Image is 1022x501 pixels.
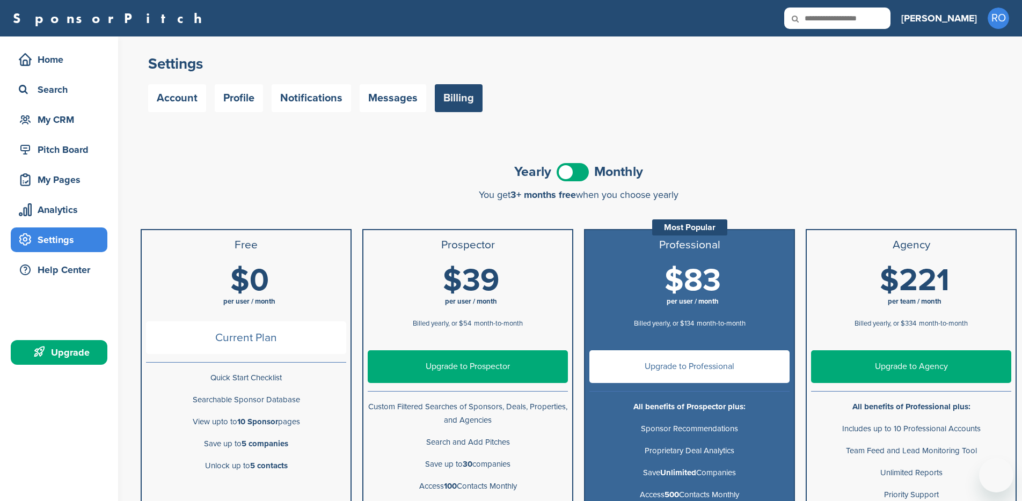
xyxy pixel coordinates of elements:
p: Unlimited Reports [811,466,1011,480]
span: Billed yearly, or $334 [855,319,916,328]
b: 10 Sponsor [237,417,278,426]
p: Team Feed and Lead Monitoring Tool [811,444,1011,458]
a: Home [11,47,107,72]
p: Unlock up to [146,459,346,473]
p: Includes up to 10 Professional Accounts [811,422,1011,436]
h3: Professional [589,239,790,252]
h3: Free [146,239,346,252]
b: 5 companies [242,439,288,448]
div: Analytics [16,200,107,219]
p: Custom Filtered Searches of Sponsors, Deals, Properties, and Agencies [368,400,568,427]
a: Account [148,84,206,112]
div: My Pages [16,170,107,189]
p: Proprietary Deal Analytics [589,444,790,458]
b: 30 [463,459,472,469]
span: Monthly [594,165,643,179]
div: My CRM [16,110,107,129]
a: [PERSON_NAME] [901,6,977,30]
div: You get when you choose yearly [141,189,1017,200]
div: Upgrade [16,343,107,362]
p: Save up to companies [368,458,568,471]
span: Billed yearly, or $134 [634,319,694,328]
a: Upgrade to Professional [589,350,790,383]
span: Billed yearly, or $54 [413,319,471,328]
div: Pitch Board [16,140,107,159]
a: Notifications [272,84,351,112]
span: 3+ months free [510,189,576,201]
span: month-to-month [919,319,968,328]
span: RO [988,8,1009,29]
b: 500 [665,490,679,499]
h3: Agency [811,239,1011,252]
div: Settings [16,230,107,249]
span: per user / month [223,297,275,306]
b: All benefits of Prospector plus: [633,402,746,411]
a: Pitch Board [11,137,107,162]
b: 5 contacts [250,461,288,470]
a: Analytics [11,197,107,222]
h2: Settings [148,54,1009,73]
p: Sponsor Recommendations [589,422,790,436]
div: Help Center [16,260,107,279]
p: Searchable Sponsor Database [146,393,346,407]
div: Most Popular [652,219,727,235]
p: View upto to pages [146,415,346,429]
a: Messages [360,84,426,112]
a: Upgrade to Prospector [368,350,568,383]
a: Upgrade to Agency [811,350,1011,383]
div: Search [16,80,107,99]
h3: Prospector [368,239,568,252]
span: $221 [880,262,950,299]
b: Unlimited [660,468,696,477]
p: Save Companies [589,466,790,480]
a: Settings [11,227,107,252]
p: Save up to [146,437,346,451]
span: month-to-month [474,319,523,328]
iframe: Button to launch messaging window [979,458,1013,492]
p: Access Contacts Monthly [368,480,568,493]
span: Yearly [514,165,551,179]
span: $39 [443,262,499,299]
b: All benefits of Professional plus: [852,402,970,411]
p: Quick Start Checklist [146,371,346,385]
div: Home [16,50,107,69]
a: Profile [215,84,263,112]
h3: [PERSON_NAME] [901,11,977,26]
span: per user / month [667,297,719,306]
b: 100 [444,481,457,491]
a: Upgrade [11,340,107,365]
a: Help Center [11,257,107,282]
a: Billing [435,84,483,112]
span: per team / month [888,297,941,306]
p: Search and Add Pitches [368,436,568,449]
a: SponsorPitch [13,11,209,25]
a: My Pages [11,167,107,192]
span: per user / month [445,297,497,306]
span: $83 [665,262,721,299]
span: Current Plan [146,321,346,354]
a: My CRM [11,107,107,132]
span: $0 [230,262,269,299]
a: Search [11,77,107,102]
span: month-to-month [697,319,746,328]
